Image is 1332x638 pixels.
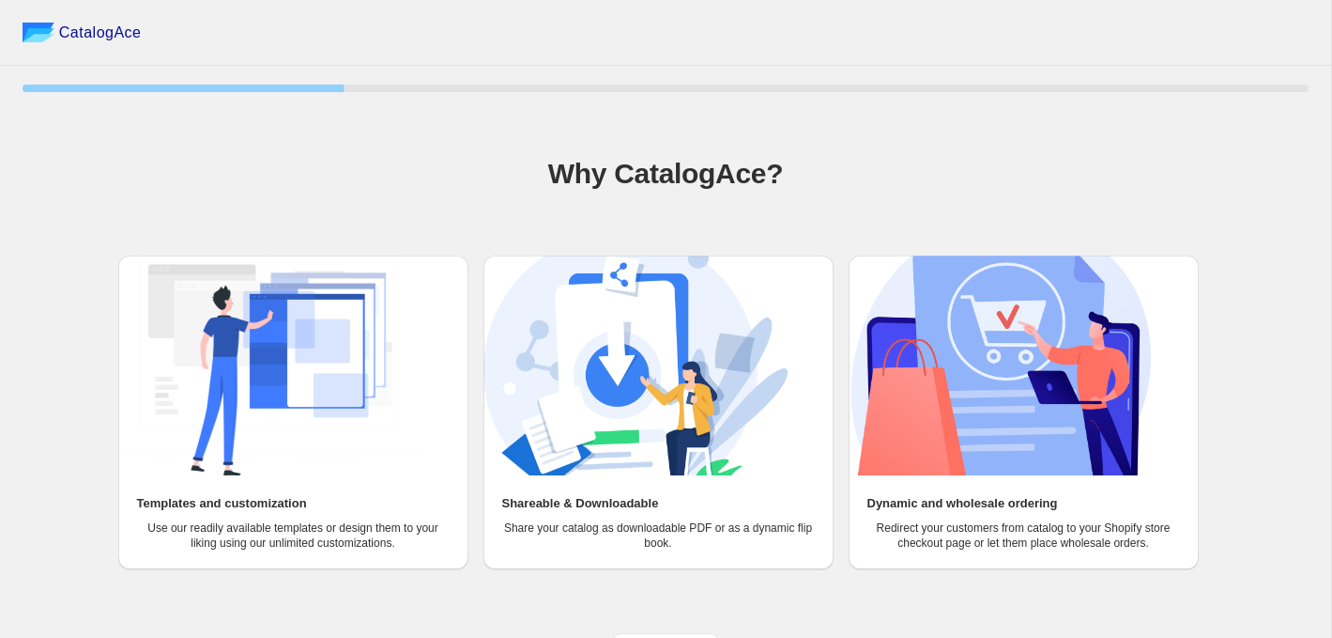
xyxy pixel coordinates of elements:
img: Shareable & Downloadable [483,256,788,475]
img: Templates and customization [118,256,422,475]
p: Redirect your customers from catalog to your Shopify store checkout page or let them place wholes... [867,521,1180,551]
img: Dynamic and wholesale ordering [849,256,1153,475]
h2: Dynamic and wholesale ordering [867,494,1058,513]
span: CatalogAce [59,23,142,42]
h2: Templates and customization [137,494,307,513]
img: catalog ace [23,23,54,42]
h2: Shareable & Downloadable [502,494,659,513]
p: Share your catalog as downloadable PDF or as a dynamic flip book. [502,521,815,551]
h1: Why CatalogAce? [23,155,1309,193]
p: Use our readily available templates or design them to your liking using our unlimited customizati... [137,521,450,551]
